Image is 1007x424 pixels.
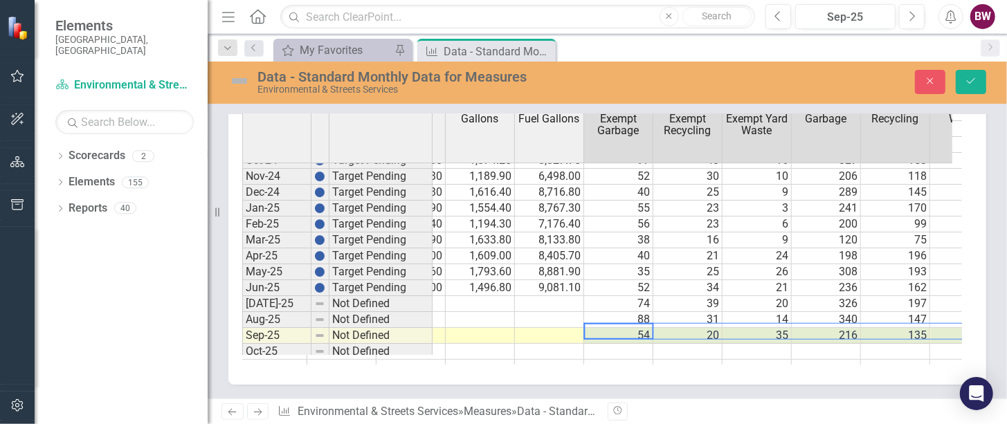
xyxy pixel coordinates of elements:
td: 121 [930,280,999,296]
a: Environmental & Streets Services [55,77,194,93]
div: Data - Standard Monthly Data for Measures [257,69,646,84]
td: 326 [792,296,861,312]
td: Apr-25 [242,248,311,264]
td: [DATE]-25 [242,296,311,312]
td: 10 [723,169,792,185]
td: 79 [930,169,999,185]
img: BgCOk07PiH71IgAAAABJRU5ErkJggg== [314,282,325,293]
img: BgCOk07PiH71IgAAAABJRU5ErkJggg== [314,171,325,182]
td: 88 [584,312,653,328]
td: 8,881.90 [515,264,584,280]
td: 170 [861,201,930,216]
img: 8DAGhfEEPCf229AAAAAElFTkSuQmCC [314,298,325,309]
td: 74 [930,201,999,216]
td: 200 [792,216,861,232]
td: Target Pending [329,216,433,232]
td: 143 [930,296,999,312]
td: 236 [792,280,861,296]
td: 92 [930,185,999,201]
td: 1,616.40 [446,185,515,201]
td: 195 [930,264,999,280]
button: Search [682,7,752,26]
td: 8,133.80 [515,232,584,248]
td: 25 [653,264,723,280]
td: 196 [861,248,930,264]
td: 21 [723,280,792,296]
td: 74 [584,296,653,312]
div: 40 [114,203,136,214]
span: Search [702,10,732,21]
td: Target Pending [329,169,433,185]
div: 2 [132,150,154,162]
span: Missed Exempt Garbage [587,100,650,137]
img: 8DAGhfEEPCf229AAAAAElFTkSuQmCC [314,330,325,341]
td: 39 [653,296,723,312]
td: 145 [861,185,930,201]
td: Jan-25 [242,201,311,216]
td: May-25 [242,264,311,280]
td: 135 [930,328,999,344]
div: Data - Standard Monthly Data for Measures [517,405,730,418]
td: 21 [653,248,723,264]
td: 24 [723,248,792,264]
a: Scorecards [69,148,125,164]
td: 134 [930,248,999,264]
td: 35 [584,264,653,280]
td: Nov-24 [242,169,311,185]
img: BgCOk07PiH71IgAAAABJRU5ErkJggg== [314,250,325,261]
td: 7,176.40 [515,216,584,232]
img: BgCOk07PiH71IgAAAABJRU5ErkJggg== [314,187,325,198]
td: 1,793.60 [446,264,515,280]
td: Oct-25 [242,344,311,360]
img: ClearPoint Strategy [7,16,31,40]
td: 9 [723,232,792,248]
td: 308 [792,264,861,280]
img: 8DAGhfEEPCf229AAAAAElFTkSuQmCC [314,314,325,325]
a: My Favorites [277,42,391,59]
td: Not Defined [329,296,433,312]
td: 40 [584,248,653,264]
div: BW [970,4,995,29]
td: 118 [861,169,930,185]
td: 241 [792,201,861,216]
td: Not Defined [329,344,433,360]
td: 70 [930,216,999,232]
img: Not Defined [228,70,251,92]
td: Feb-25 [242,216,311,232]
td: 216 [792,328,861,344]
td: 31 [653,312,723,328]
td: 35 [723,328,792,344]
a: Reports [69,201,107,216]
td: 38 [584,232,653,248]
td: 120 [792,232,861,248]
td: 23 [653,201,723,216]
td: 206 [792,169,861,185]
td: 55 [584,201,653,216]
td: Target Pending [329,280,433,296]
span: Missed Exempt Yard Waste [725,100,788,137]
div: Open Intercom Messenger [960,377,993,410]
td: 9,081.10 [515,280,584,296]
a: Measures [464,405,511,418]
td: 8,767.30 [515,201,584,216]
td: 8,405.70 [515,248,584,264]
a: Environmental & Streets Services [298,405,458,418]
span: Elements [55,17,194,34]
img: BgCOk07PiH71IgAAAABJRU5ErkJggg== [314,219,325,230]
a: Elements [69,174,115,190]
td: 54 [584,328,653,344]
td: 99 [861,216,930,232]
td: 162 [861,280,930,296]
td: 25 [653,185,723,201]
td: 8,716.80 [515,185,584,201]
td: Target Pending [329,232,433,248]
td: 9 [723,185,792,201]
td: 154 [930,312,999,328]
td: 147 [861,312,930,328]
td: 56 [584,216,653,232]
img: BgCOk07PiH71IgAAAABJRU5ErkJggg== [314,234,325,246]
td: 52 [584,169,653,185]
td: 34 [653,280,723,296]
td: 197 [861,296,930,312]
div: Data - Standard Monthly Data for Measures [444,43,552,60]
